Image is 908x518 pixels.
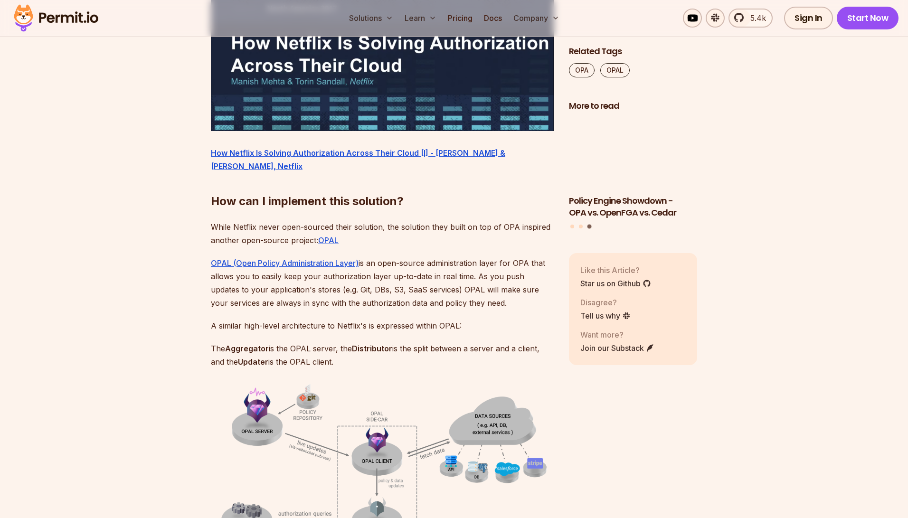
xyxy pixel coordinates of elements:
a: Sign In [784,7,833,29]
a: OPAL [600,63,630,77]
a: 5.4k [728,9,773,28]
a: Policy Engine Showdown - OPA vs. OpenFGA vs. Cedar Policy Engine Showdown - OPA vs. OpenFGA vs. C... [569,118,697,219]
p: Like this Article? [580,264,651,276]
a: OPAL [318,235,339,245]
button: Company [510,9,563,28]
a: Pricing [444,9,476,28]
button: Go to slide 2 [579,225,583,229]
a: OPAL (Open Policy Administration Layer) [211,258,359,268]
a: Tell us why [580,310,631,321]
a: Star us on Github [580,278,651,289]
a: Start Now [837,7,899,29]
strong: Updater [238,357,268,367]
p: is an open-source administration layer for OPA that allows you to easily keep your authorization ... [211,256,554,310]
p: A similar high-level architecture to Netflix's is expressed within OPAL: [211,319,554,332]
a: How Netflix Is Solving Authorization Across Their Cloud [I] - [PERSON_NAME] & [PERSON_NAME], Netflix [211,148,505,171]
img: Policy Engine Showdown - OPA vs. OpenFGA vs. Cedar [569,118,697,190]
a: Join our Substack [580,342,654,354]
a: Docs [480,9,506,28]
div: Posts [569,118,697,230]
p: The is the OPAL server, the is the split between a server and a client, and the is the OPAL client. [211,342,554,368]
p: Want more? [580,329,654,340]
h2: Related Tags [569,46,697,57]
p: While Netflix never open-sourced their solution, the solution they built on top of OPA inspired a... [211,220,554,247]
button: Learn [401,9,440,28]
li: 3 of 3 [569,118,697,219]
a: OPA [569,63,595,77]
p: Disagree? [580,297,631,308]
strong: Distributor [352,344,392,353]
span: 5.4k [745,12,766,24]
img: Permit logo [9,2,103,34]
button: Go to slide 3 [587,225,591,229]
strong: Aggregator [225,344,269,353]
button: Solutions [345,9,397,28]
button: Go to slide 1 [570,225,574,229]
h3: Policy Engine Showdown - OPA vs. OpenFGA vs. Cedar [569,195,697,219]
h2: More to read [569,100,697,112]
h2: How can I implement this solution? [211,156,554,209]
